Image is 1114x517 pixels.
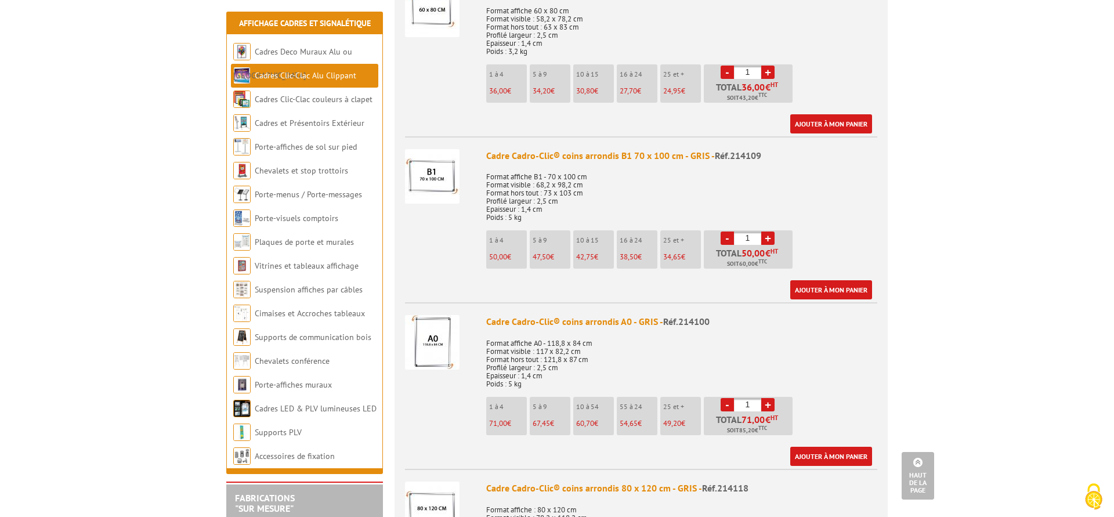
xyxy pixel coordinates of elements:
a: + [761,232,775,245]
p: 16 à 24 [620,236,657,244]
img: Vitrines et tableaux affichage [233,257,251,274]
span: 54,65 [620,418,638,428]
p: € [576,87,614,95]
sup: TTC [758,425,767,431]
img: Supports PLV [233,424,251,441]
a: Supports PLV [255,427,302,438]
a: - [721,232,734,245]
span: Réf.214118 [702,482,748,494]
div: Cadre Cadro-Clic® coins arrondis A0 - GRIS - [486,315,877,328]
sup: HT [771,247,778,255]
span: 71,00 [742,415,765,424]
img: Plaques de porte et murales [233,233,251,251]
a: Chevalets conférence [255,356,330,366]
span: 30,80 [576,86,594,96]
img: Accessoires de fixation [233,447,251,465]
a: Cimaises et Accroches tableaux [255,308,365,319]
button: Cookies (fenêtre modale) [1073,478,1114,517]
a: Vitrines et tableaux affichage [255,261,359,271]
span: 47,50 [533,252,550,262]
p: € [663,420,701,428]
span: 43,20 [739,93,755,103]
img: Porte-visuels comptoirs [233,209,251,227]
img: Supports de communication bois [233,328,251,346]
a: Ajouter à mon panier [790,280,872,299]
a: Plaques de porte et murales [255,237,354,247]
a: - [721,398,734,411]
p: € [489,253,527,261]
a: Accessoires de fixation [255,451,335,461]
sup: HT [771,414,778,422]
p: Total [707,248,793,269]
span: 34,65 [663,252,681,262]
a: Porte-affiches muraux [255,379,332,390]
span: 50,00 [489,252,507,262]
span: 49,20 [663,418,681,428]
p: 10 à 54 [576,403,614,411]
a: + [761,66,775,79]
span: 34,20 [533,86,551,96]
img: Cookies (fenêtre modale) [1079,482,1108,511]
a: Suspension affiches par câbles [255,284,363,295]
p: € [489,87,527,95]
span: € [765,248,771,258]
p: 1 à 4 [489,236,527,244]
span: Réf.214109 [715,150,761,161]
span: 67,45 [533,418,550,428]
img: Chevalets conférence [233,352,251,370]
p: Format affiche B1 - 70 x 100 cm Format visible : 68,2 x 98,2 cm Format hors tout : 73 x 103 cm Pr... [486,165,877,222]
sup: HT [771,81,778,89]
a: Cadres Clic-Clac couleurs à clapet [255,94,372,104]
p: € [533,420,570,428]
img: Cimaises et Accroches tableaux [233,305,251,322]
a: Cadres LED & PLV lumineuses LED [255,403,377,414]
p: 5 à 9 [533,403,570,411]
p: Total [707,82,793,103]
a: FABRICATIONS"Sur Mesure" [235,492,295,514]
img: Chevalets et stop trottoirs [233,162,251,179]
p: € [663,253,701,261]
p: 16 à 24 [620,70,657,78]
p: Total [707,415,793,435]
img: Porte-affiches de sol sur pied [233,138,251,156]
span: 60,70 [576,418,594,428]
p: 1 à 4 [489,70,527,78]
span: € [765,415,771,424]
span: Soit € [727,93,767,103]
p: € [620,253,657,261]
p: € [576,253,614,261]
p: 25 et + [663,70,701,78]
p: 25 et + [663,236,701,244]
span: 50,00 [742,248,765,258]
p: 5 à 9 [533,236,570,244]
a: + [761,398,775,411]
span: 71,00 [489,418,507,428]
img: Porte-menus / Porte-messages [233,186,251,203]
p: 25 et + [663,403,701,411]
p: € [663,87,701,95]
img: Cadres LED & PLV lumineuses LED [233,400,251,417]
a: Affichage Cadres et Signalétique [239,18,371,28]
img: Cadres Clic-Clac couleurs à clapet [233,91,251,108]
p: 10 à 15 [576,70,614,78]
span: 60,00 [739,259,755,269]
p: € [620,87,657,95]
img: Porte-affiches muraux [233,376,251,393]
a: - [721,66,734,79]
a: Cadres Clic-Clac Alu Clippant [255,70,356,81]
div: Cadre Cadro-Clic® coins arrondis 80 x 120 cm - GRIS - [486,482,877,495]
p: € [489,420,527,428]
a: Ajouter à mon panier [790,114,872,133]
span: 85,20 [739,426,755,435]
p: € [533,87,570,95]
a: Chevalets et stop trottoirs [255,165,348,176]
a: Porte-menus / Porte-messages [255,189,362,200]
p: € [620,420,657,428]
img: Suspension affiches par câbles [233,281,251,298]
p: 55 à 24 [620,403,657,411]
span: 38,50 [620,252,638,262]
a: Supports de communication bois [255,332,371,342]
sup: TTC [758,92,767,98]
span: 36,00 [489,86,507,96]
span: € [765,82,771,92]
